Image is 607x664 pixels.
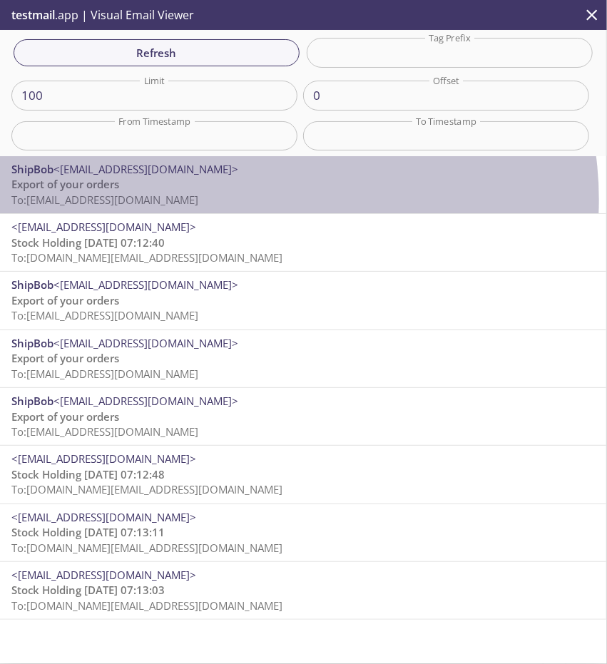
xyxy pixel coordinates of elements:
[11,162,53,176] span: ShipBob
[14,39,300,66] button: Refresh
[11,525,165,539] span: Stock Holding [DATE] 07:13:11
[53,162,238,176] span: <[EMAIL_ADDRESS][DOMAIN_NAME]>
[11,277,53,292] span: ShipBob
[11,193,198,207] span: To: [EMAIL_ADDRESS][DOMAIN_NAME]
[25,44,288,62] span: Refresh
[11,482,282,496] span: To: [DOMAIN_NAME][EMAIL_ADDRESS][DOMAIN_NAME]
[11,250,282,265] span: To: [DOMAIN_NAME][EMAIL_ADDRESS][DOMAIN_NAME]
[53,277,238,292] span: <[EMAIL_ADDRESS][DOMAIN_NAME]>
[11,367,198,381] span: To: [EMAIL_ADDRESS][DOMAIN_NAME]
[11,235,165,250] span: Stock Holding [DATE] 07:12:40
[11,541,282,555] span: To: [DOMAIN_NAME][EMAIL_ADDRESS][DOMAIN_NAME]
[11,424,198,439] span: To: [EMAIL_ADDRESS][DOMAIN_NAME]
[11,336,53,350] span: ShipBob
[11,409,119,424] span: Export of your orders
[11,308,198,322] span: To: [EMAIL_ADDRESS][DOMAIN_NAME]
[11,394,53,408] span: ShipBob
[11,351,119,365] span: Export of your orders
[11,568,196,582] span: <[EMAIL_ADDRESS][DOMAIN_NAME]>
[11,293,119,307] span: Export of your orders
[11,467,165,481] span: Stock Holding [DATE] 07:12:48
[11,7,55,23] span: testmail
[11,598,282,613] span: To: [DOMAIN_NAME][EMAIL_ADDRESS][DOMAIN_NAME]
[11,220,196,234] span: <[EMAIL_ADDRESS][DOMAIN_NAME]>
[53,336,238,350] span: <[EMAIL_ADDRESS][DOMAIN_NAME]>
[11,583,165,597] span: Stock Holding [DATE] 07:13:03
[53,394,238,408] span: <[EMAIL_ADDRESS][DOMAIN_NAME]>
[11,510,196,524] span: <[EMAIL_ADDRESS][DOMAIN_NAME]>
[11,177,119,191] span: Export of your orders
[11,451,196,466] span: <[EMAIL_ADDRESS][DOMAIN_NAME]>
